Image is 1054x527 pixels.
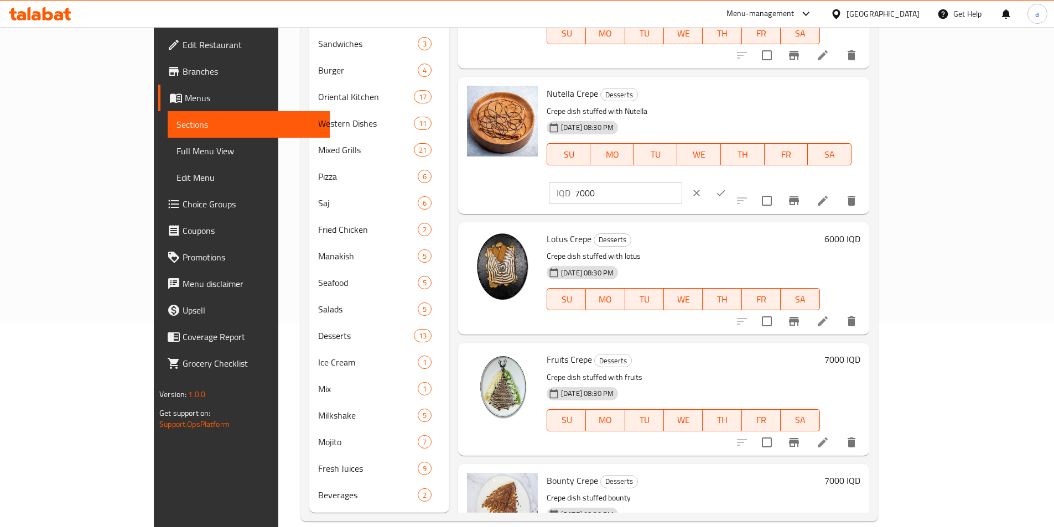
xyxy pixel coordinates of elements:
span: WE [668,412,698,428]
button: TU [634,143,678,165]
h6: 6000 IQD [824,231,860,247]
div: items [414,117,432,130]
button: TU [625,409,664,431]
span: Menus [185,91,321,105]
p: Crepe dish stuffed with fruits [547,371,820,384]
span: 5 [418,410,431,421]
span: Version: [159,387,186,401]
div: Desserts [594,233,631,247]
p: Crepe dish stuffed bounty [547,491,820,505]
a: Sections [168,111,330,138]
a: Coupons [158,217,330,244]
a: Menu disclaimer [158,270,330,297]
div: Burger4 [309,57,449,84]
span: TH [707,291,737,307]
div: Desserts [600,475,638,488]
img: Nutella Crepe [467,86,538,156]
span: SA [785,25,815,41]
div: Mixed Grills21 [309,137,449,163]
span: FR [746,25,776,41]
button: SA [781,409,819,431]
span: 2 [418,490,431,500]
span: TH [707,412,737,428]
div: Mix1 [309,375,449,402]
span: Get support on: [159,406,210,420]
span: a [1035,8,1039,20]
span: Branches [183,65,321,78]
span: Fresh Juices [318,462,418,475]
span: 5 [418,304,431,315]
span: [DATE] 08:30 PM [557,388,618,399]
span: WE [682,147,716,163]
button: MO [586,22,625,44]
div: Sandwiches3 [309,30,449,57]
span: Desserts [594,233,631,246]
span: Salads [318,302,418,316]
span: Coverage Report [183,330,321,343]
span: TU [630,291,660,307]
span: 1.0.0 [189,387,206,401]
h6: 7000 IQD [824,352,860,367]
span: Select to update [755,44,778,67]
div: Salads5 [309,296,449,322]
span: Select to update [755,189,778,212]
span: [DATE] 08:30 PM [557,268,618,278]
span: Mixed Grills [318,143,414,156]
span: 7 [418,437,431,447]
span: Seafood [318,276,418,289]
span: Beverages [318,488,418,502]
button: ok [709,181,733,205]
span: TU [638,147,673,163]
div: Oriental Kitchen17 [309,84,449,110]
button: WE [677,143,721,165]
span: Select to update [755,431,778,454]
span: FR [746,412,776,428]
img: Lotus Crepe [467,231,538,302]
button: FR [765,143,808,165]
div: items [418,409,432,422]
button: WE [664,22,703,44]
button: TH [721,143,765,165]
h6: 7000 IQD [824,473,860,488]
span: Western Dishes [318,117,414,130]
span: Desserts [595,354,631,367]
button: TH [703,22,741,44]
button: SU [547,22,586,44]
span: Oriental Kitchen [318,90,414,103]
div: Mojito7 [309,429,449,455]
button: SA [781,22,819,44]
span: Mix [318,382,418,395]
span: Desserts [318,329,414,342]
span: MO [590,291,620,307]
span: 1 [418,357,431,368]
div: items [418,382,432,395]
span: SU [552,147,586,163]
div: Fresh Juices9 [309,455,449,482]
a: Edit menu item [816,49,829,62]
span: Lotus Crepe [547,231,591,247]
button: Branch-specific-item [781,42,807,69]
span: 6 [418,171,431,182]
p: Crepe dish stuffed with Nutella [547,105,851,118]
button: Branch-specific-item [781,308,807,335]
span: Nutella Crepe [547,85,598,102]
span: TH [725,147,760,163]
a: Promotions [158,244,330,270]
img: Fruits Crepe [467,352,538,422]
div: items [418,302,432,316]
div: Ice Cream1 [309,349,449,375]
a: Upsell [158,297,330,323]
span: Mojito [318,435,418,448]
span: Sections [176,118,321,131]
div: Pizza6 [309,163,449,190]
div: [GEOGRAPHIC_DATA] [847,8,920,20]
span: SU [552,291,581,307]
a: Edit Restaurant [158,32,330,58]
span: 1 [418,384,431,394]
span: [DATE] 08:30 PM [557,122,618,133]
button: clear [684,181,709,205]
span: 11 [414,118,431,129]
span: Edit Menu [176,171,321,184]
button: delete [838,429,865,456]
button: SA [781,288,819,310]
